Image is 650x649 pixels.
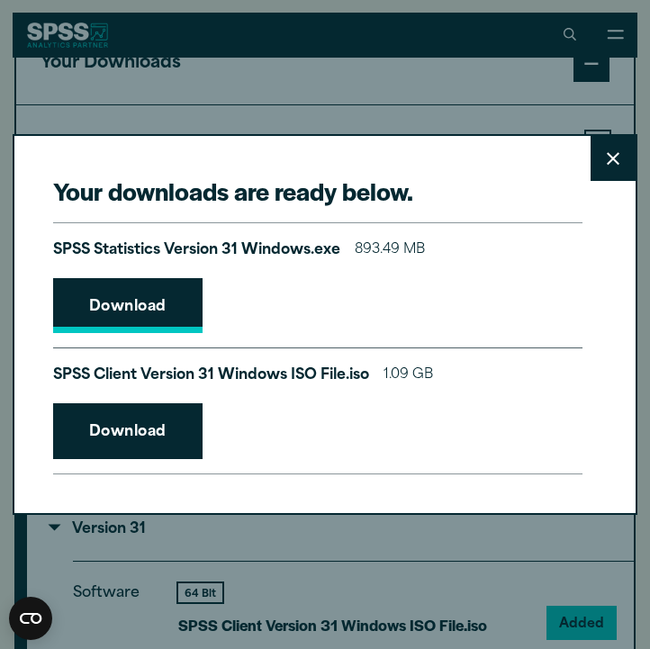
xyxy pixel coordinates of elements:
span: 893.49 MB [355,238,425,264]
button: Open CMP widget [9,597,52,640]
a: Download [53,278,203,334]
p: SPSS Client Version 31 Windows ISO File.iso [53,363,369,389]
svg: CookieBot Widget Icon [9,597,52,640]
div: CookieBot Widget Contents [9,597,52,640]
a: Download [53,403,203,459]
span: 1.09 GB [384,363,433,389]
p: SPSS Statistics Version 31 Windows.exe [53,238,340,264]
h2: Your downloads are ready below. [53,175,582,207]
